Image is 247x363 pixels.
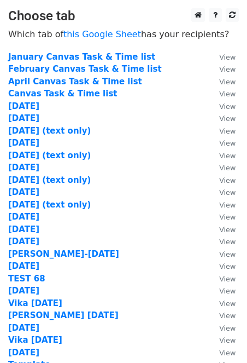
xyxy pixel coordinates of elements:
[8,261,39,271] a: [DATE]
[208,348,236,358] a: View
[219,324,236,332] small: View
[8,187,39,197] a: [DATE]
[219,152,236,160] small: View
[219,139,236,147] small: View
[208,89,236,99] a: View
[219,262,236,270] small: View
[8,175,91,185] a: [DATE] (text only)
[219,53,236,61] small: View
[8,89,117,99] a: Canvas Task & Time list
[219,90,236,98] small: View
[8,212,39,222] a: [DATE]
[8,64,162,74] a: February Canvas Task & Time list
[219,238,236,246] small: View
[8,8,239,24] h3: Choose tab
[219,114,236,123] small: View
[208,224,236,234] a: View
[219,250,236,258] small: View
[8,163,39,172] a: [DATE]
[8,126,91,136] a: [DATE] (text only)
[208,175,236,185] a: View
[219,312,236,320] small: View
[8,77,142,87] a: April Canvas Task & Time list
[208,64,236,74] a: View
[219,102,236,111] small: View
[208,113,236,123] a: View
[219,188,236,197] small: View
[219,65,236,73] small: View
[8,310,119,320] a: [PERSON_NAME] [DATE]
[208,101,236,111] a: View
[208,163,236,172] a: View
[8,224,39,234] a: [DATE]
[219,336,236,344] small: View
[208,323,236,333] a: View
[8,101,39,111] a: [DATE]
[8,151,91,160] a: [DATE] (text only)
[208,249,236,259] a: View
[208,52,236,62] a: View
[8,28,239,40] p: Which tab of has your recipients?
[8,237,39,246] a: [DATE]
[8,138,39,148] a: [DATE]
[208,212,236,222] a: View
[219,275,236,283] small: View
[8,52,155,62] a: January Canvas Task & Time list
[219,226,236,234] small: View
[8,274,45,284] a: TEST 68
[208,187,236,197] a: View
[208,200,236,210] a: View
[208,261,236,271] a: View
[208,77,236,87] a: View
[8,348,39,358] a: [DATE]
[219,127,236,135] small: View
[219,201,236,209] small: View
[219,287,236,295] small: View
[208,138,236,148] a: View
[8,249,119,259] a: [PERSON_NAME]-[DATE]
[219,176,236,185] small: View
[208,126,236,136] a: View
[208,335,236,345] a: View
[63,29,141,39] a: this Google Sheet
[219,78,236,86] small: View
[8,298,62,308] a: Vika [DATE]
[208,310,236,320] a: View
[208,274,236,284] a: View
[8,323,39,333] a: [DATE]
[8,335,62,345] a: Vika [DATE]
[8,113,39,123] a: [DATE]
[208,237,236,246] a: View
[219,213,236,221] small: View
[219,299,236,308] small: View
[8,286,39,296] a: [DATE]
[8,200,91,210] a: [DATE] (text only)
[208,298,236,308] a: View
[219,164,236,172] small: View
